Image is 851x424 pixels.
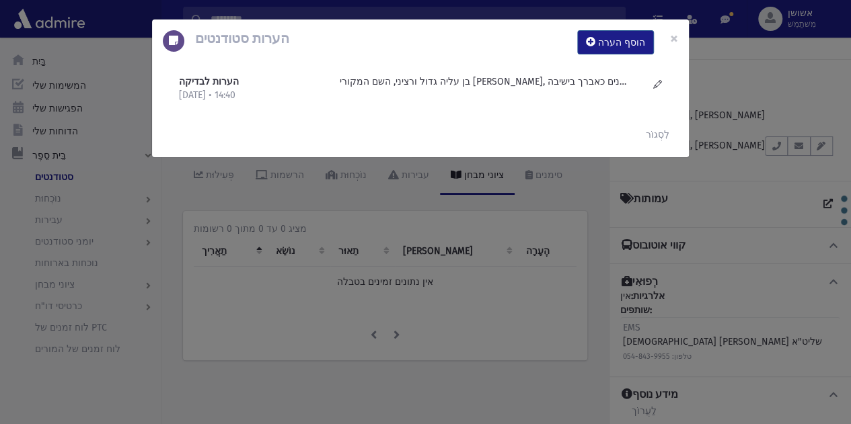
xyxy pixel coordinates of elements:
[598,37,645,48] font: הוסף הערה
[659,19,689,57] button: לִסְגוֹר
[670,29,678,48] font: ×
[179,89,235,101] font: [DATE] • 14:40
[637,122,678,146] button: לִסְגוֹר
[577,30,654,54] button: הוסף הערה
[646,129,669,140] font: לִסְגוֹר
[195,30,289,46] font: הערות סטודנטים
[179,76,239,87] font: הערות לבדיקה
